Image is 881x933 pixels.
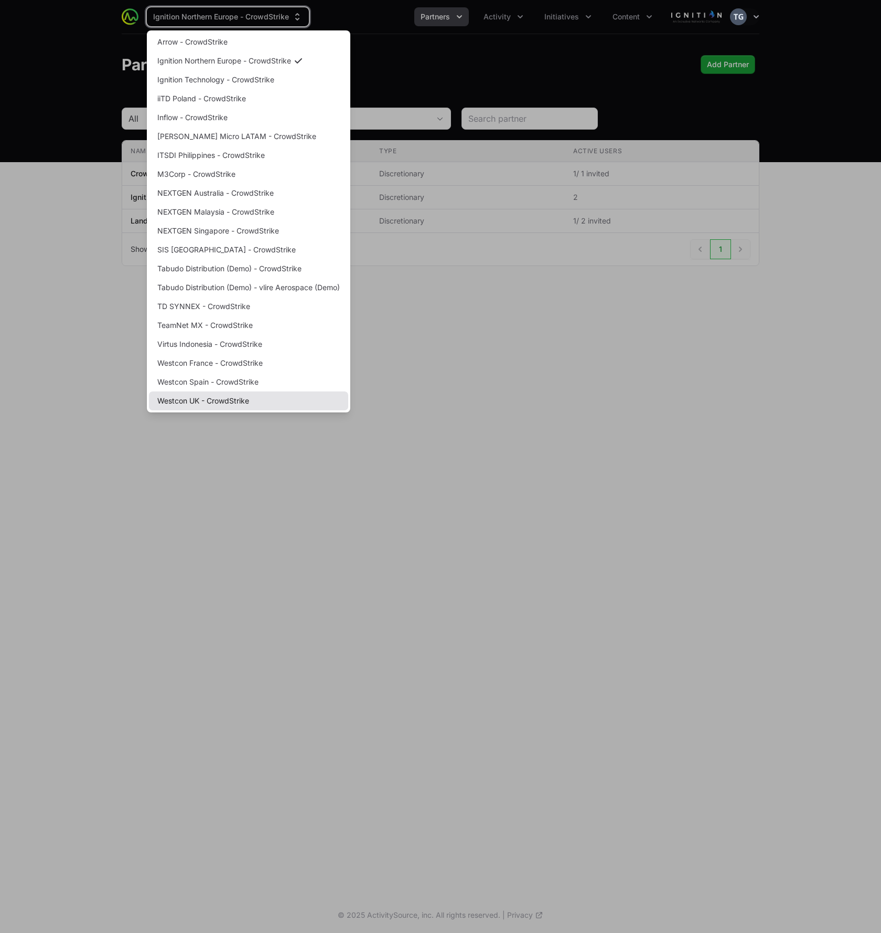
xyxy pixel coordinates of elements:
[149,278,348,297] a: Tabudo Distribution (Demo) - vlire Aerospace (Demo)
[149,108,348,127] a: Inflow - CrowdStrike
[149,391,348,410] a: Westcon UK - CrowdStrike
[149,203,348,221] a: NEXTGEN Malaysia - CrowdStrike
[149,240,348,259] a: SIS [GEOGRAPHIC_DATA] - CrowdStrike
[149,51,348,70] a: Ignition Northern Europe - CrowdStrike
[149,33,348,51] a: Arrow - CrowdStrike
[149,316,348,335] a: TeamNet MX - CrowdStrike
[149,221,348,240] a: NEXTGEN Singapore - CrowdStrike
[149,89,348,108] a: iiTD Poland - CrowdStrike
[149,259,348,278] a: Tabudo Distribution (Demo) - CrowdStrike
[149,70,348,89] a: Ignition Technology - CrowdStrike
[730,8,747,25] img: Timothy Greig
[429,108,450,129] div: Open
[149,165,348,184] a: M3Corp - CrowdStrike
[149,335,348,354] a: Virtus Indonesia - CrowdStrike
[149,184,348,203] a: NEXTGEN Australia - CrowdStrike
[149,354,348,373] a: Westcon France - CrowdStrike
[149,297,348,316] a: TD SYNNEX - CrowdStrike
[147,7,309,26] div: Supplier switch menu
[149,146,348,165] a: ITSDI Philippines - CrowdStrike
[149,373,348,391] a: Westcon Spain - CrowdStrike
[149,127,348,146] a: [PERSON_NAME] Micro LATAM - CrowdStrike
[138,7,659,26] div: Main navigation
